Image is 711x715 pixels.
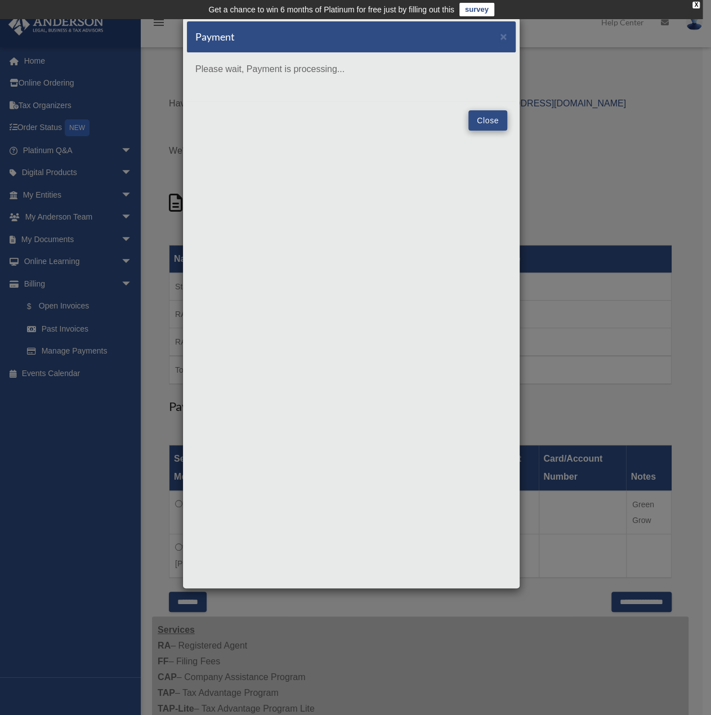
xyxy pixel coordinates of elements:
[208,3,454,16] div: Get a chance to win 6 months of Platinum for free just by filling out this
[500,30,507,43] span: ×
[468,110,507,131] button: Close
[195,61,507,77] p: Please wait, Payment is processing...
[195,30,235,44] h5: Payment
[692,2,700,8] div: close
[459,3,494,16] a: survey
[500,30,507,42] button: Close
